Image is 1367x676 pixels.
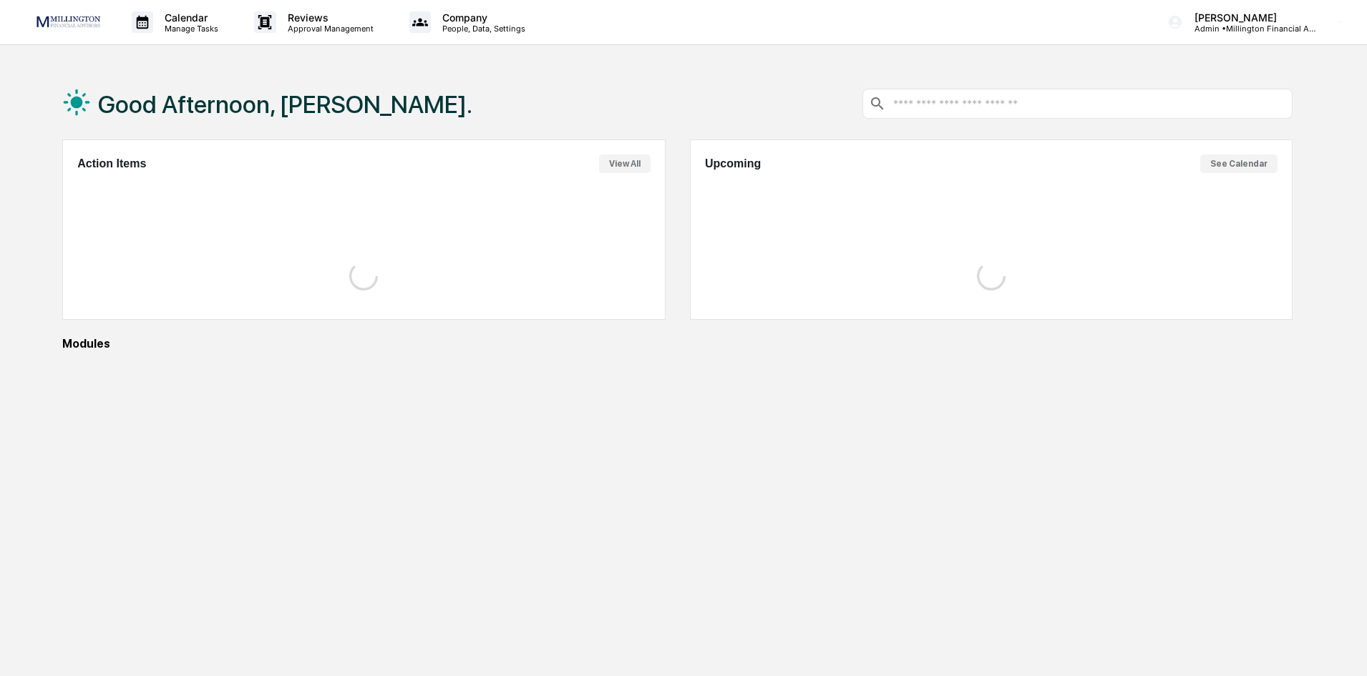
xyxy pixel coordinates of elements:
p: Company [431,11,532,24]
h2: Upcoming [705,157,761,170]
button: View All [599,155,651,173]
p: Approval Management [276,24,381,34]
h1: Good Afternoon, [PERSON_NAME]. [98,90,472,119]
div: Modules [62,337,1293,351]
p: Reviews [276,11,381,24]
p: Admin • Millington Financial Advisors, LLC [1183,24,1316,34]
p: Manage Tasks [153,24,225,34]
p: Calendar [153,11,225,24]
img: logo [34,14,103,30]
h2: Action Items [77,157,146,170]
p: People, Data, Settings [431,24,532,34]
p: [PERSON_NAME] [1183,11,1316,24]
button: See Calendar [1200,155,1278,173]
